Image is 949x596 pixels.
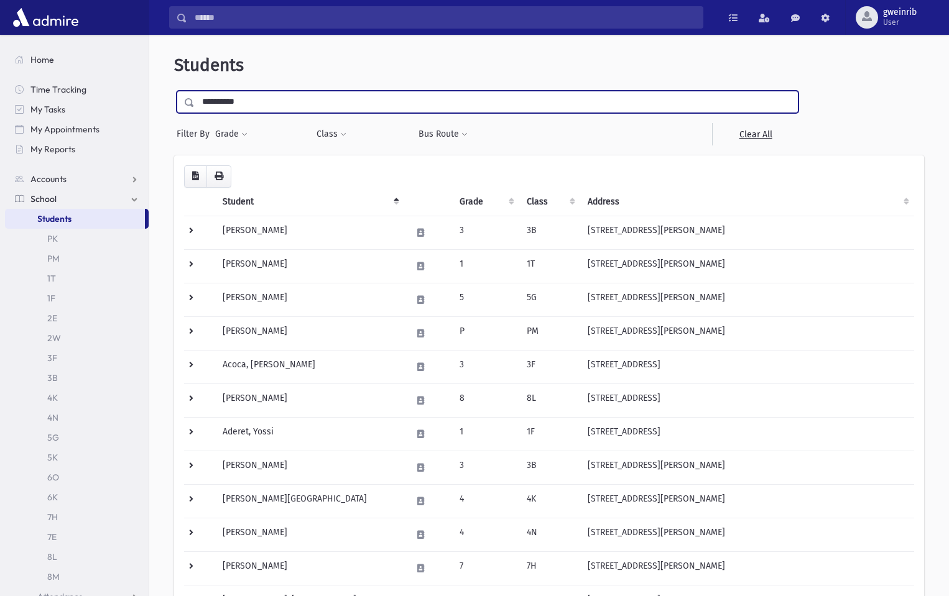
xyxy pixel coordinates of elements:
[452,216,519,249] td: 3
[452,249,519,283] td: 1
[30,173,67,185] span: Accounts
[580,451,914,484] td: [STREET_ADDRESS][PERSON_NAME]
[5,408,149,428] a: 4N
[452,551,519,585] td: 7
[519,316,580,350] td: PM
[580,383,914,417] td: [STREET_ADDRESS]
[215,551,404,585] td: [PERSON_NAME]
[37,213,72,224] span: Students
[580,249,914,283] td: [STREET_ADDRESS][PERSON_NAME]
[452,417,519,451] td: 1
[883,17,917,27] span: User
[30,84,86,95] span: Time Tracking
[519,350,580,383] td: 3F
[452,484,519,518] td: 4
[215,484,404,518] td: [PERSON_NAME][GEOGRAPHIC_DATA]
[580,417,914,451] td: [STREET_ADDRESS]
[712,123,799,145] a: Clear All
[580,518,914,551] td: [STREET_ADDRESS][PERSON_NAME]
[580,316,914,350] td: [STREET_ADDRESS][PERSON_NAME]
[883,7,917,17] span: gweinrib
[5,249,149,268] a: PM
[580,551,914,585] td: [STREET_ADDRESS][PERSON_NAME]
[5,428,149,447] a: 5G
[580,216,914,249] td: [STREET_ADDRESS][PERSON_NAME]
[5,467,149,487] a: 6O
[519,188,580,216] th: Class: activate to sort column ascending
[452,316,519,350] td: P
[316,123,347,145] button: Class
[215,249,404,283] td: [PERSON_NAME]
[452,283,519,316] td: 5
[5,487,149,507] a: 6K
[452,350,519,383] td: 3
[5,527,149,547] a: 7E
[5,348,149,368] a: 3F
[215,383,404,417] td: [PERSON_NAME]
[215,123,248,145] button: Grade
[5,447,149,467] a: 5K
[5,209,145,229] a: Students
[206,165,231,188] button: Print
[215,188,404,216] th: Student: activate to sort column descending
[5,80,149,99] a: Time Tracking
[184,165,207,188] button: CSV
[215,518,404,551] td: [PERSON_NAME]
[5,507,149,527] a: 7H
[519,216,580,249] td: 3B
[10,5,81,30] img: AdmirePro
[187,6,703,29] input: Search
[215,350,404,383] td: Acoca, [PERSON_NAME]
[519,518,580,551] td: 4N
[30,124,100,135] span: My Appointments
[519,484,580,518] td: 4K
[519,283,580,316] td: 5G
[452,518,519,551] td: 4
[30,144,75,155] span: My Reports
[452,451,519,484] td: 3
[30,193,57,204] span: School
[5,229,149,249] a: PK
[5,308,149,328] a: 2E
[30,54,54,65] span: Home
[580,484,914,518] td: [STREET_ADDRESS][PERSON_NAME]
[519,551,580,585] td: 7H
[215,451,404,484] td: [PERSON_NAME]
[5,50,149,70] a: Home
[519,383,580,417] td: 8L
[5,567,149,587] a: 8M
[215,316,404,350] td: [PERSON_NAME]
[5,139,149,159] a: My Reports
[5,288,149,308] a: 1F
[30,104,65,115] span: My Tasks
[5,119,149,139] a: My Appointments
[215,283,404,316] td: [PERSON_NAME]
[5,169,149,189] a: Accounts
[5,328,149,348] a: 2W
[5,547,149,567] a: 8L
[580,188,914,216] th: Address: activate to sort column ascending
[5,99,149,119] a: My Tasks
[519,249,580,283] td: 1T
[519,451,580,484] td: 3B
[177,127,215,140] span: Filter By
[215,417,404,451] td: Aderet, Yossi
[452,383,519,417] td: 8
[174,55,244,75] span: Students
[580,283,914,316] td: [STREET_ADDRESS][PERSON_NAME]
[519,417,580,451] td: 1F
[5,189,149,209] a: School
[215,216,404,249] td: [PERSON_NAME]
[580,350,914,383] td: [STREET_ADDRESS]
[418,123,468,145] button: Bus Route
[5,368,149,388] a: 3B
[5,388,149,408] a: 4K
[452,188,519,216] th: Grade: activate to sort column ascending
[5,268,149,288] a: 1T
